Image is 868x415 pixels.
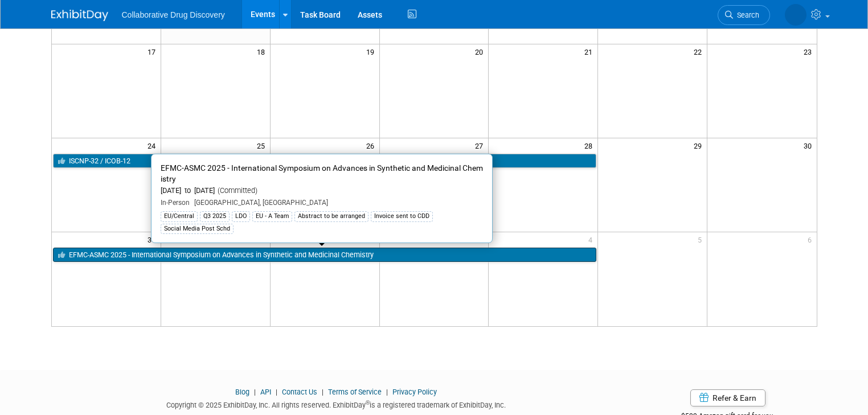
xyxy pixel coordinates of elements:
span: 18 [256,44,270,59]
span: | [319,388,326,396]
span: 26 [365,138,379,153]
span: EFMC-ASMC 2025 - International Symposium on Advances in Synthetic and Medicinal Chemistry [161,163,483,183]
span: Search [733,11,759,19]
span: 5 [697,232,707,246]
div: LDO [232,211,250,221]
div: Social Media Post Schd [161,224,234,234]
span: 6 [806,232,817,246]
a: Privacy Policy [392,388,437,396]
span: | [383,388,391,396]
a: Refer & Earn [690,389,765,406]
div: Abstract to be arranged [294,211,369,221]
div: EU/Central [161,211,198,221]
span: 17 [146,44,161,59]
div: Copyright © 2025 ExhibitDay, Inc. All rights reserved. ExhibitDay is a registered trademark of Ex... [51,397,621,410]
span: 29 [693,138,707,153]
div: Invoice sent to CDD [371,211,433,221]
span: 28 [583,138,597,153]
span: 22 [693,44,707,59]
span: 27 [474,138,488,153]
div: Q3 2025 [200,211,230,221]
span: Collaborative Drug Discovery [122,10,225,19]
span: 24 [146,138,161,153]
span: 25 [256,138,270,153]
span: 20 [474,44,488,59]
span: 21 [583,44,597,59]
a: API [260,388,271,396]
a: EFMC-ASMC 2025 - International Symposium on Advances in Synthetic and Medicinal Chemistry [53,248,597,262]
span: 4 [587,232,597,246]
span: 31 [146,232,161,246]
span: | [251,388,259,396]
sup: ® [366,400,370,406]
a: Blog [235,388,249,396]
img: ExhibitDay [51,10,108,21]
span: | [273,388,280,396]
img: Amanda Briggs [785,4,806,26]
span: 23 [803,44,817,59]
span: 30 [803,138,817,153]
span: [GEOGRAPHIC_DATA], [GEOGRAPHIC_DATA] [190,199,328,207]
a: Search [718,5,770,25]
span: 19 [365,44,379,59]
span: In-Person [161,199,190,207]
a: Contact Us [282,388,317,396]
div: EU - A Team [252,211,292,221]
div: [DATE] to [DATE] [161,186,483,196]
a: Terms of Service [328,388,382,396]
a: ISCNP-32 / ICOB-12 [53,154,597,169]
span: (Committed) [215,186,257,195]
